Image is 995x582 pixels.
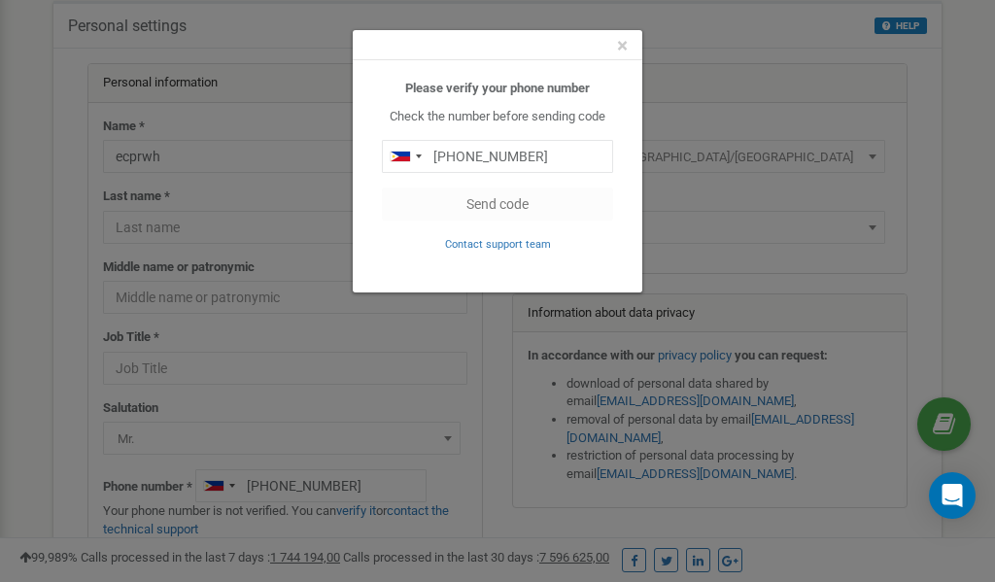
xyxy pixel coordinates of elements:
[445,238,551,251] small: Contact support team
[382,140,613,173] input: 0905 123 4567
[445,236,551,251] a: Contact support team
[929,472,976,519] div: Open Intercom Messenger
[382,108,613,126] p: Check the number before sending code
[617,34,628,57] span: ×
[405,81,590,95] b: Please verify your phone number
[383,141,428,172] div: Telephone country code
[382,188,613,221] button: Send code
[617,36,628,56] button: Close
